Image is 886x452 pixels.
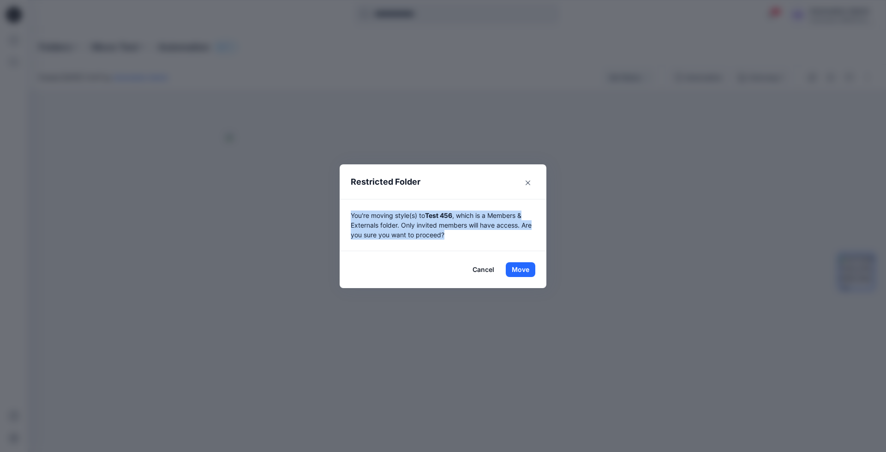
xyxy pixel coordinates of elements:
[506,262,535,277] button: Move
[340,164,536,199] header: Restricted Folder
[351,211,535,240] p: You're moving style(s) to , which is a Members & Externals folder. Only invited members will have...
[425,211,452,219] strong: Test 456
[521,175,535,190] button: Close
[467,262,500,277] button: Cancel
